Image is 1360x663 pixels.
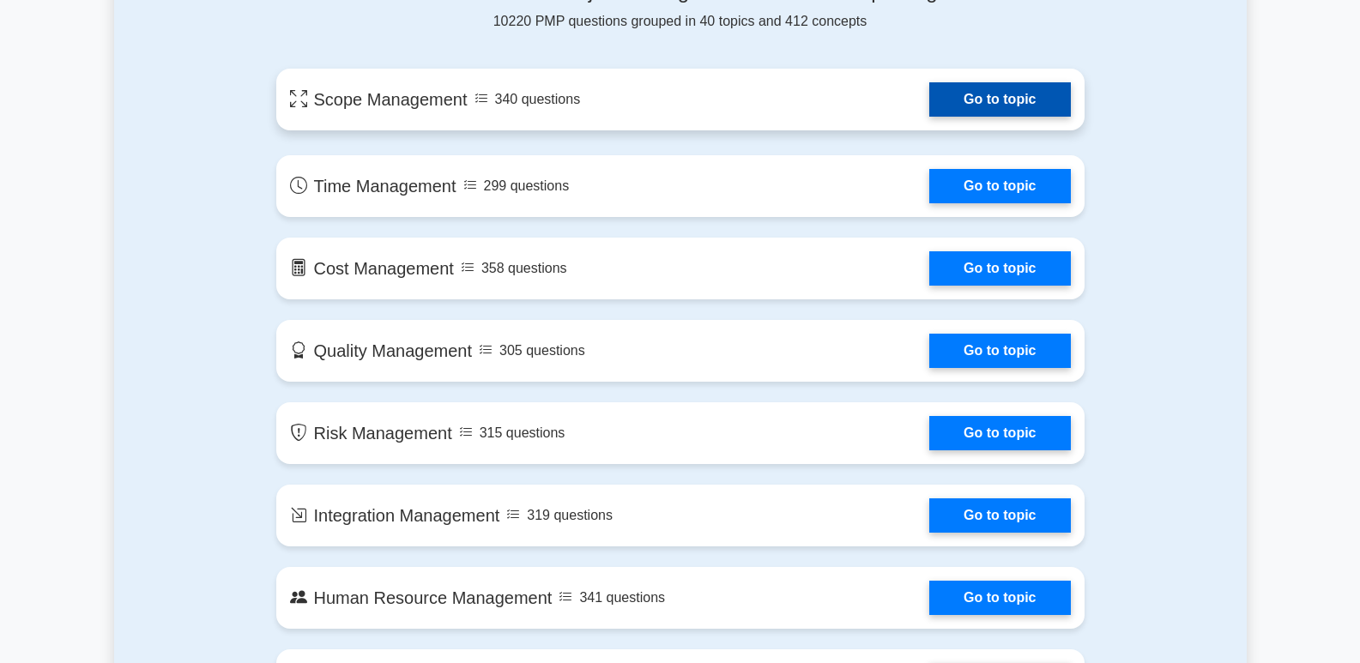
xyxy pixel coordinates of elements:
a: Go to topic [929,416,1070,450]
a: Go to topic [929,498,1070,533]
a: Go to topic [929,169,1070,203]
a: Go to topic [929,334,1070,368]
a: Go to topic [929,82,1070,117]
a: Go to topic [929,251,1070,286]
a: Go to topic [929,581,1070,615]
